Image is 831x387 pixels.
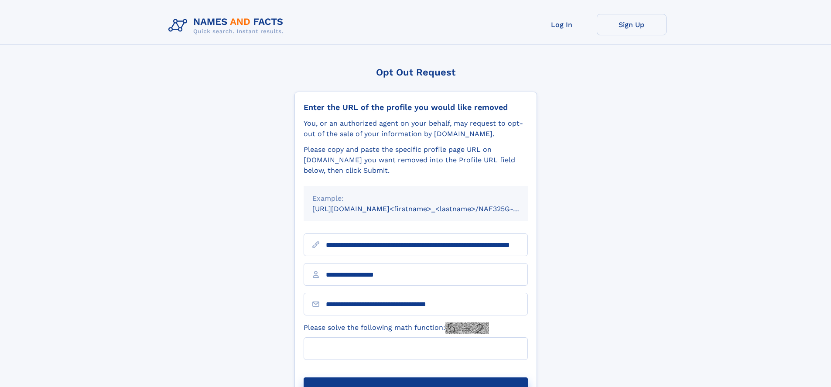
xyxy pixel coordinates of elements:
div: Please copy and paste the specific profile page URL on [DOMAIN_NAME] you want removed into the Pr... [304,144,528,176]
a: Log In [527,14,597,35]
div: Opt Out Request [294,67,537,78]
a: Sign Up [597,14,667,35]
div: You, or an authorized agent on your behalf, may request to opt-out of the sale of your informatio... [304,118,528,139]
div: Example: [312,193,519,204]
div: Enter the URL of the profile you would like removed [304,103,528,112]
label: Please solve the following math function: [304,322,489,334]
img: Logo Names and Facts [165,14,291,38]
small: [URL][DOMAIN_NAME]<firstname>_<lastname>/NAF325G-xxxxxxxx [312,205,544,213]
